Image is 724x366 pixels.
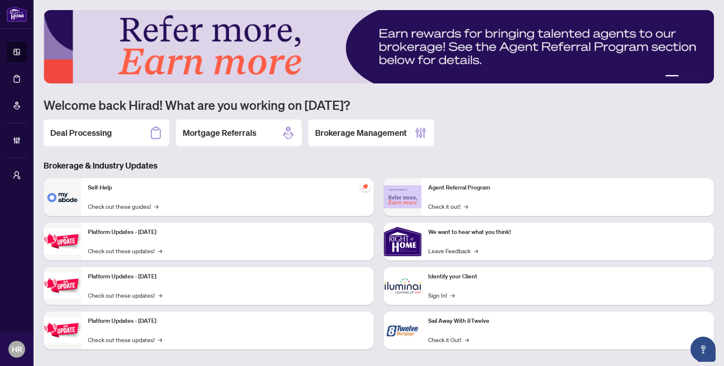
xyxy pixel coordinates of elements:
[465,335,469,344] span: →
[360,182,370,192] span: pushpin
[44,273,81,299] img: Platform Updates - July 8, 2025
[428,202,468,211] a: Check it out!→
[158,335,162,344] span: →
[44,228,81,254] img: Platform Updates - July 21, 2025
[88,228,367,237] p: Platform Updates - [DATE]
[44,317,81,343] img: Platform Updates - June 23, 2025
[158,291,162,300] span: →
[384,311,421,349] img: Sail Away With 8Twelve
[428,291,455,300] a: Sign In!→
[183,127,256,139] h2: Mortgage Referrals
[428,183,707,192] p: Agent Referral Program
[384,267,421,305] img: Identify your Client
[44,160,714,171] h3: Brokerage & Industry Updates
[88,246,162,255] a: Check out these updates!→
[88,317,367,326] p: Platform Updates - [DATE]
[50,127,112,139] h2: Deal Processing
[428,272,707,281] p: Identify your Client
[88,291,162,300] a: Check out these updates!→
[384,223,421,260] img: We want to hear what you think!
[44,10,714,83] img: Slide 0
[13,171,21,179] span: user-switch
[158,246,162,255] span: →
[88,335,162,344] a: Check out these updates!→
[88,272,367,281] p: Platform Updates - [DATE]
[428,228,707,237] p: We want to hear what you think!
[315,127,407,139] h2: Brokerage Management
[428,246,478,255] a: Leave Feedback→
[464,202,468,211] span: →
[702,75,706,78] button: 5
[384,185,421,208] img: Agent Referral Program
[450,291,455,300] span: →
[44,97,714,113] h1: Welcome back Hirad! What are you working on [DATE]?
[88,202,158,211] a: Check out these guides!→
[88,183,367,192] p: Self-Help
[428,335,469,344] a: Check it Out!→
[428,317,707,326] p: Sail Away With 8Twelve
[689,75,692,78] button: 3
[474,246,478,255] span: →
[12,343,22,355] span: HR
[696,75,699,78] button: 4
[665,75,679,78] button: 1
[690,337,716,362] button: Open asap
[7,6,27,22] img: logo
[154,202,158,211] span: →
[44,178,81,216] img: Self-Help
[682,75,685,78] button: 2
